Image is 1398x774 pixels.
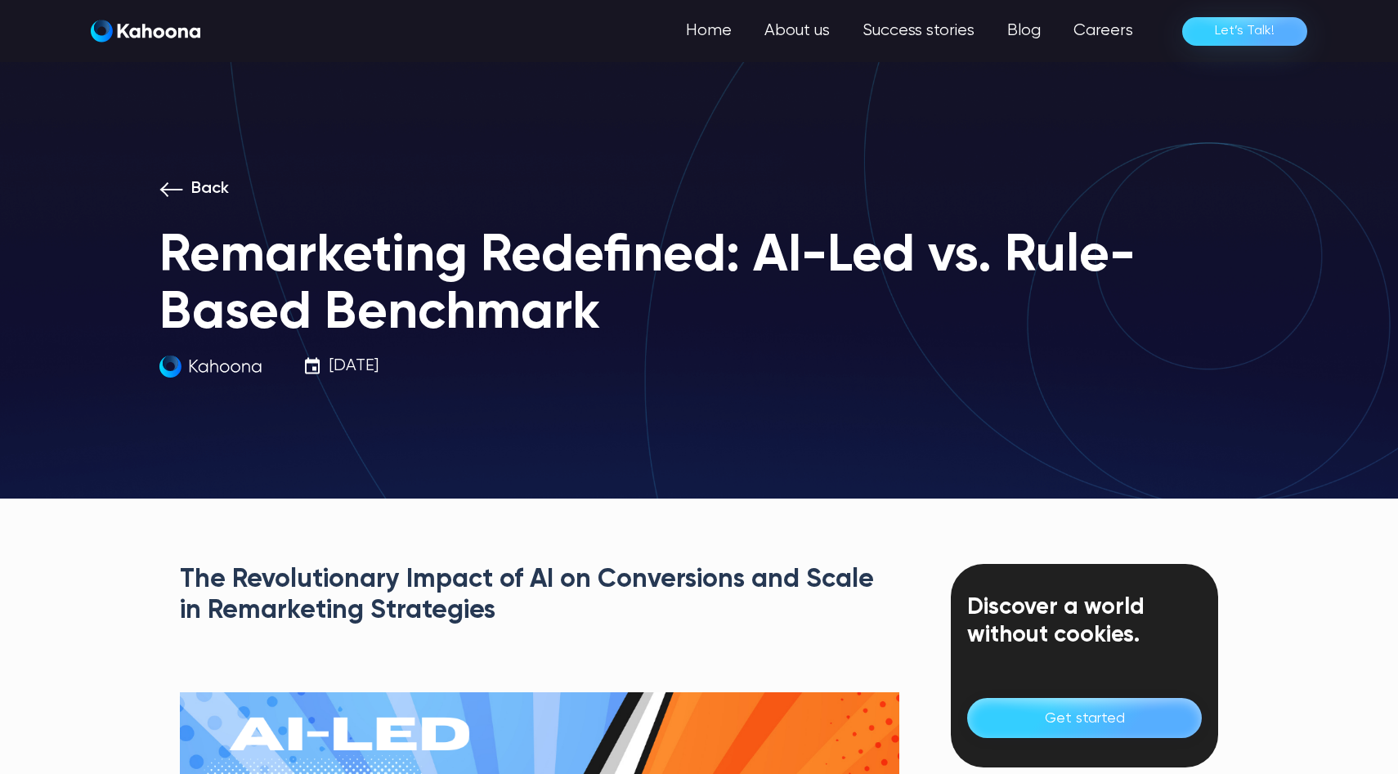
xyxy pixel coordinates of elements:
div: Get started [1045,705,1125,731]
p: [DATE] [329,354,379,378]
h1: Remarketing Redefined: AI-Led vs. Rule-Based Benchmark [159,228,1239,343]
strong: The Revolutionary Impact of AI on Conversions and Scale in Remarketing Strategies [180,566,874,624]
a: Get started [967,698,1202,738]
a: Back [159,177,1239,201]
img: kahoona [159,353,263,380]
div: Discover a world without cookies. [967,593,1202,649]
p: Back [191,177,229,201]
